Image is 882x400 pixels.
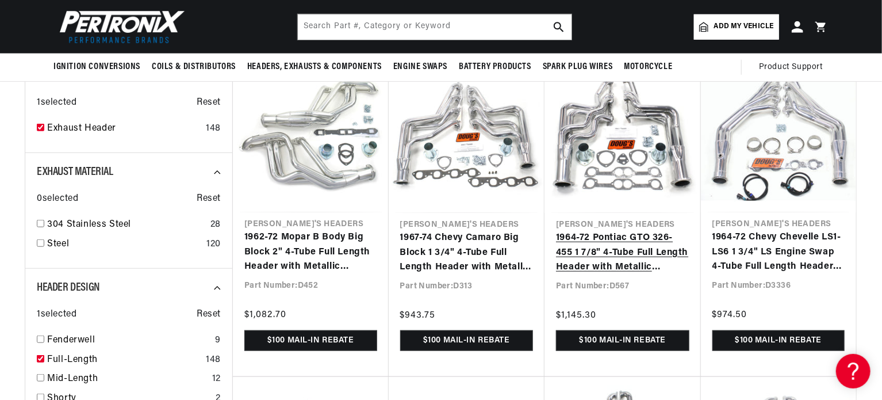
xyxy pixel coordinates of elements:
[37,192,78,207] span: 0 selected
[47,218,206,233] a: 304 Stainless Steel
[197,96,221,111] span: Reset
[37,282,100,294] span: Header Design
[543,61,613,73] span: Spark Plug Wires
[47,353,201,368] a: Full-Length
[247,61,382,73] span: Headers, Exhausts & Components
[556,231,689,275] a: 1964-72 Pontiac GTO 326-455 1 7/8" 4-Tube Full Length Header with Metallic Ceramic Coating
[206,121,221,136] div: 148
[152,61,236,73] span: Coils & Distributors
[37,166,113,178] span: Exhaust Material
[453,54,537,81] summary: Battery Products
[714,21,774,32] span: Add my vehicle
[212,372,221,387] div: 12
[759,61,823,74] span: Product Support
[197,307,221,322] span: Reset
[47,372,208,387] a: Mid-Length
[53,54,146,81] summary: Ignition Conversions
[47,333,210,348] a: Fenderwell
[393,61,447,73] span: Engine Swaps
[37,307,76,322] span: 1 selected
[759,54,829,81] summary: Product Support
[537,54,619,81] summary: Spark Plug Wires
[241,54,388,81] summary: Headers, Exhausts & Components
[215,333,221,348] div: 9
[298,14,572,40] input: Search Part #, Category or Keyword
[694,14,779,40] a: Add my vehicle
[206,353,221,368] div: 148
[459,61,531,73] span: Battery Products
[53,7,186,47] img: Pertronix
[210,218,221,233] div: 28
[37,96,76,111] span: 1 selected
[47,121,201,136] a: Exhaust Header
[618,54,678,81] summary: Motorcycle
[146,54,241,81] summary: Coils & Distributors
[546,14,572,40] button: search button
[47,237,202,252] a: Steel
[624,61,672,73] span: Motorcycle
[206,237,221,252] div: 120
[712,230,845,275] a: 1964-72 Chevy Chevelle LS1-LS6 1 3/4" LS Engine Swap 4-Tube Full Length Header with Metallic Cera...
[388,54,453,81] summary: Engine Swaps
[400,231,534,275] a: 1967-74 Chevy Camaro Big Block 1 3/4" 4-Tube Full Length Header with Metallic Ceramic Coating
[53,61,140,73] span: Ignition Conversions
[244,230,377,275] a: 1962-72 Mopar B Body Big Block 2" 4-Tube Full Length Header with Metallic Ceramic Coating
[197,192,221,207] span: Reset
